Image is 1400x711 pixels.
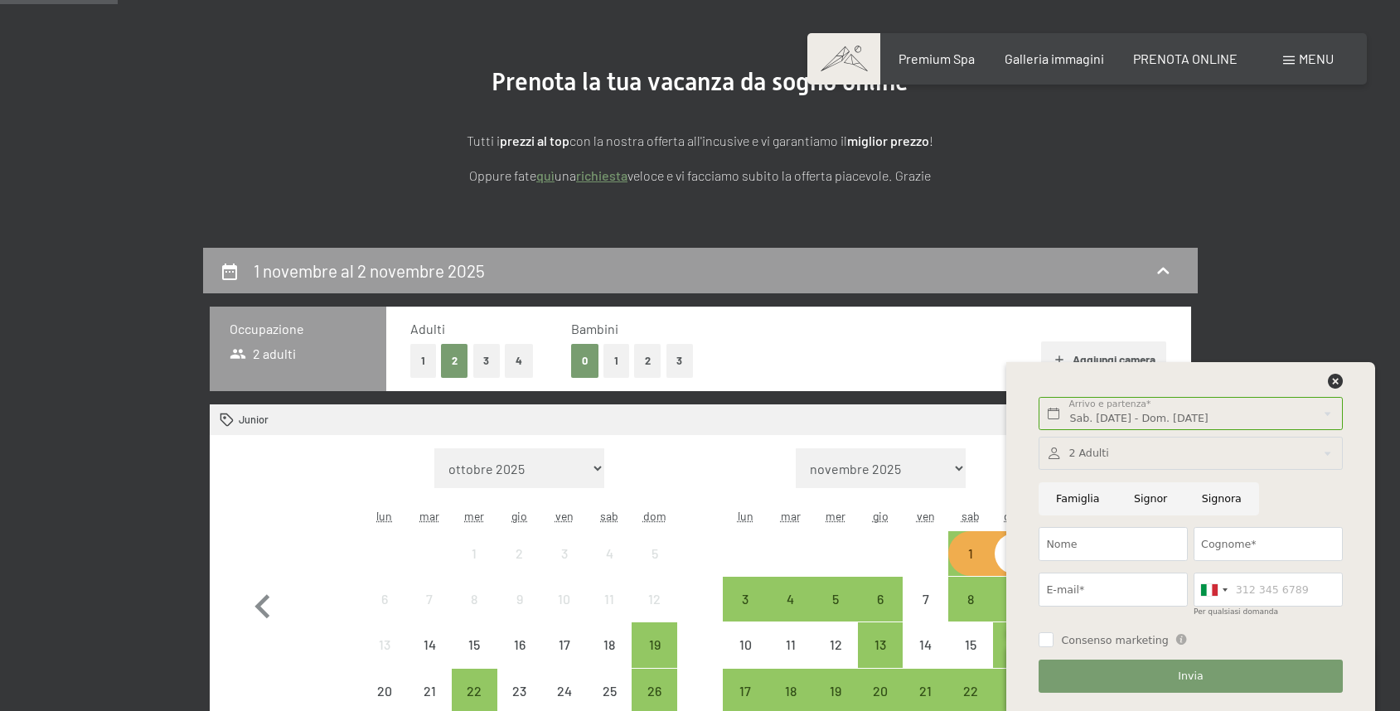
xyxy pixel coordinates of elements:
div: arrivo/check-in non effettuabile [362,622,407,667]
div: 12 [815,638,856,680]
h3: Occupazione [230,320,366,338]
div: Tue Nov 11 2025 [768,622,813,667]
div: 15 [950,638,991,680]
a: richiesta [576,167,627,183]
span: Consenso marketing [1061,633,1168,648]
div: arrivo/check-in non effettuabile [362,577,407,622]
div: 16 [995,638,1036,680]
div: arrivo/check-in non effettuabile [542,531,587,576]
div: Thu Oct 09 2025 [497,577,542,622]
div: arrivo/check-in non effettuabile [903,622,947,667]
div: 16 [499,638,540,680]
div: 17 [544,638,585,680]
div: 6 [860,592,901,634]
div: 8 [950,592,991,634]
h2: 1 novembre al 2 novembre 2025 [254,260,485,281]
div: 19 [633,638,675,680]
div: 9 [499,592,540,634]
div: 2 [995,547,1036,588]
abbr: giovedì [511,509,527,523]
abbr: martedì [781,509,801,523]
abbr: domenica [1004,509,1027,523]
span: Bambini [571,321,618,336]
div: 9 [995,592,1036,634]
div: arrivo/check-in possibile [858,622,903,667]
div: Tue Oct 07 2025 [407,577,452,622]
div: Sat Oct 11 2025 [587,577,632,622]
div: arrivo/check-in possibile [993,622,1038,667]
div: arrivo/check-in non effettuabile [542,622,587,667]
div: arrivo/check-in possibile [768,577,813,622]
div: 8 [453,592,495,634]
div: arrivo/check-in non effettuabile [542,577,587,622]
div: arrivo/check-in possibile [993,531,1038,576]
div: arrivo/check-in non effettuabile [903,577,947,622]
div: arrivo/check-in non effettuabile [587,577,632,622]
p: Oppure fate una veloce e vi facciamo subito la offerta piacevole. Grazie [286,165,1115,186]
div: 14 [409,638,450,680]
div: 12 [633,592,675,634]
div: arrivo/check-in non effettuabile [632,577,676,622]
div: arrivo/check-in non effettuabile [587,531,632,576]
abbr: venerdì [917,509,935,523]
div: 1 [950,547,991,588]
div: 14 [904,638,946,680]
div: Sun Oct 12 2025 [632,577,676,622]
div: 3 [544,547,585,588]
span: 2 adulti [230,345,297,363]
div: Thu Oct 16 2025 [497,622,542,667]
abbr: mercoledì [826,509,845,523]
div: arrivo/check-in possibile [858,577,903,622]
div: 1 [453,547,495,588]
button: Aggiungi camera [1041,341,1166,378]
div: arrivo/check-in non effettuabile [452,622,497,667]
div: arrivo/check-in possibile [948,531,993,576]
abbr: mercoledì [464,509,484,523]
label: Per qualsiasi domanda [1194,607,1278,616]
div: Thu Nov 06 2025 [858,577,903,622]
div: Wed Oct 15 2025 [452,622,497,667]
div: Fri Oct 03 2025 [542,531,587,576]
div: Sun Oct 05 2025 [632,531,676,576]
div: 18 [589,638,630,680]
div: Junior [220,413,269,428]
button: 2 [634,344,661,378]
svg: Camera [220,413,234,427]
span: Prenota la tua vacanza da sogno online [492,67,908,96]
div: Sun Nov 02 2025 [993,531,1038,576]
span: Menu [1299,51,1334,66]
div: Sat Nov 08 2025 [948,577,993,622]
div: 7 [904,592,946,634]
button: 3 [473,344,501,378]
span: Invia [1178,669,1203,684]
div: Mon Nov 03 2025 [723,577,768,622]
abbr: martedì [419,509,439,523]
a: PRENOTA ONLINE [1133,51,1238,66]
div: arrivo/check-in non effettuabile [407,577,452,622]
div: 4 [589,547,630,588]
div: arrivo/check-in non effettuabile [768,622,813,667]
a: Galleria immagini [1005,51,1104,66]
button: Invia [1039,660,1342,694]
div: Italy (Italia): +39 [1194,573,1233,606]
div: 2 [499,547,540,588]
abbr: sabato [600,509,618,523]
div: Wed Oct 08 2025 [452,577,497,622]
div: Wed Nov 05 2025 [813,577,858,622]
a: quì [536,167,555,183]
div: 10 [544,592,585,634]
div: Fri Oct 10 2025 [542,577,587,622]
abbr: lunedì [376,509,392,523]
div: Sat Nov 01 2025 [948,531,993,576]
div: Sat Nov 15 2025 [948,622,993,667]
div: arrivo/check-in possibile [723,577,768,622]
button: 4 [505,344,533,378]
button: 1 [410,344,436,378]
div: Sun Nov 09 2025 [993,577,1038,622]
button: 3 [666,344,694,378]
div: Wed Oct 01 2025 [452,531,497,576]
div: Mon Oct 06 2025 [362,577,407,622]
div: 5 [633,547,675,588]
div: Sun Nov 16 2025 [993,622,1038,667]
